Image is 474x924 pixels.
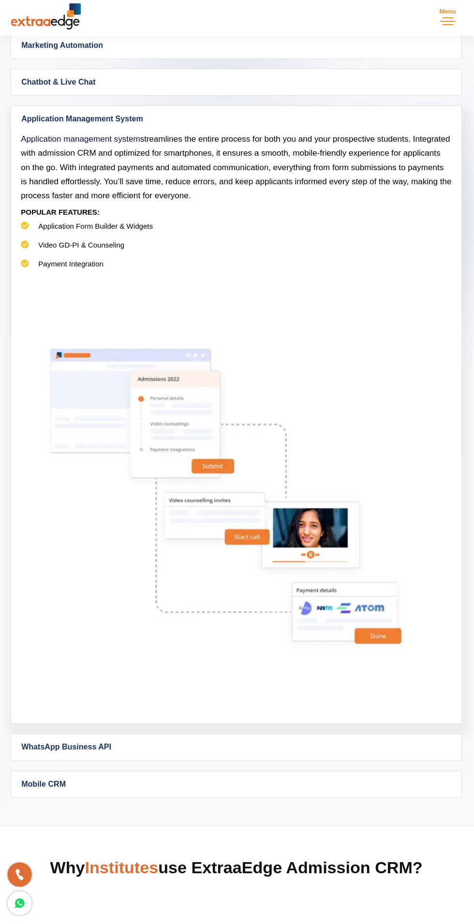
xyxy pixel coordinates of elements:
li: Video GD-PI & Counseling [22,243,452,262]
h2: Why use ExtraaEdge Admission CRM? [12,856,462,896]
a: WhatsApp Business API [13,735,461,761]
button: Toggle navigation [433,5,462,34]
span: Institutes [86,859,159,877]
li: Application Form Builder & Widgets [22,224,452,243]
a: Chatbot & Live Chat [13,72,461,98]
a: Marketing Automation [13,35,461,61]
li: Payment Integration [22,262,452,280]
a: Application management system [22,137,141,147]
a: Application Management System [13,109,461,135]
span: streamlines the entire process for both you and your prospective students. Integrated with admiss... [22,137,451,203]
a: Mobile CRM [13,772,461,798]
p: POPULAR FEATURES: [22,205,452,224]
